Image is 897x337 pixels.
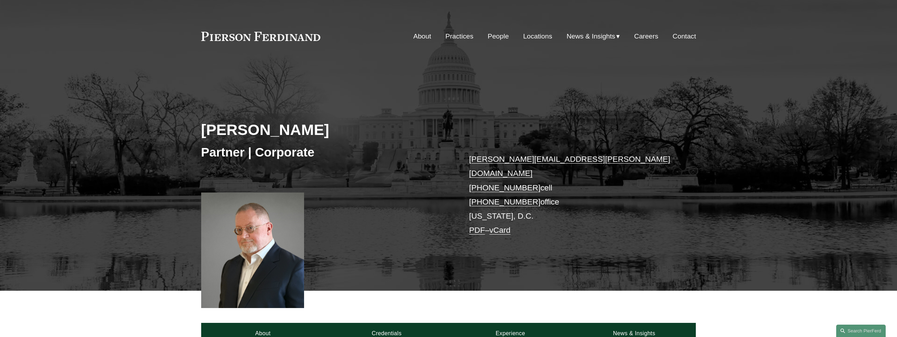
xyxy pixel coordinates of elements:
[445,30,473,43] a: Practices
[201,144,449,160] h3: Partner | Corporate
[566,30,620,43] a: folder dropdown
[836,325,886,337] a: Search this site
[489,226,511,235] a: vCard
[566,30,615,43] span: News & Insights
[488,30,509,43] a: People
[469,226,485,235] a: PDF
[672,30,696,43] a: Contact
[469,183,541,192] a: [PHONE_NUMBER]
[469,155,670,178] a: [PERSON_NAME][EMAIL_ADDRESS][PERSON_NAME][DOMAIN_NAME]
[201,120,449,139] h2: [PERSON_NAME]
[413,30,431,43] a: About
[469,197,541,206] a: [PHONE_NUMBER]
[469,152,675,238] p: cell office [US_STATE], D.C. –
[523,30,552,43] a: Locations
[634,30,658,43] a: Careers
